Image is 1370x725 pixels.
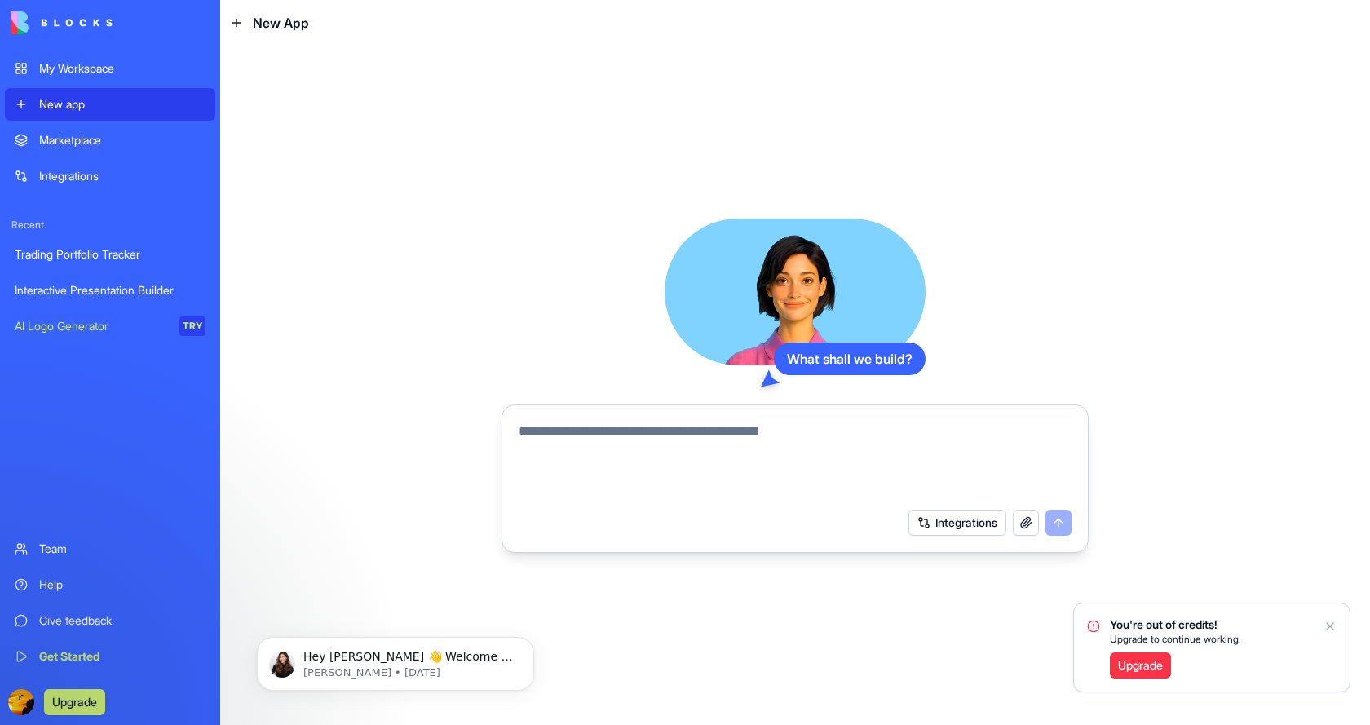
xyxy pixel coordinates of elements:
a: Get Started [5,640,215,673]
div: Get Started [39,648,205,665]
div: Marketplace [39,132,205,148]
a: Upgrade [1110,652,1171,679]
div: My Workspace [39,60,205,77]
a: Trading Portfolio Tracker [5,238,215,271]
iframe: Intercom notifications message [232,603,559,717]
div: TRY [179,316,205,336]
div: Integrations [39,168,205,184]
span: New App [253,13,309,33]
div: What shall we build? [774,343,926,375]
div: New app [39,96,205,113]
img: logo [11,11,113,34]
a: Integrations [5,160,215,192]
button: Integrations [908,510,1006,536]
a: Help [5,568,215,601]
div: AI Logo Generator [15,318,168,334]
button: Upgrade [44,689,105,715]
a: AI Logo GeneratorTRY [5,310,215,343]
div: Team [39,541,205,557]
div: Interactive Presentation Builder [15,282,205,298]
a: New app [5,88,215,121]
a: Upgrade [44,693,105,710]
a: My Workspace [5,52,215,85]
a: Team [5,533,215,565]
div: Trading Portfolio Tracker [15,246,205,263]
span: Recent [5,219,215,232]
a: Give feedback [5,604,215,637]
div: Give feedback [39,612,205,629]
span: You're out of credits! [1110,617,1241,633]
div: Help [39,577,205,593]
a: Interactive Presentation Builder [5,274,215,307]
span: Upgrade to continue working. [1110,633,1241,646]
a: Marketplace [5,124,215,157]
img: ACg8ocJ7cySna4fc69Ke675mTznHl7OjA8bfGgjuL09Rzb3DgFnSNC53=s96-c [8,689,34,715]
